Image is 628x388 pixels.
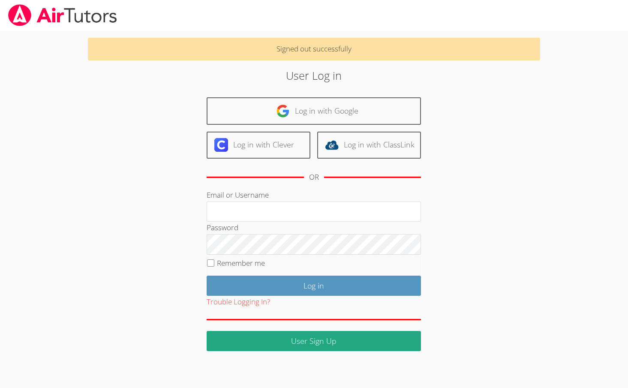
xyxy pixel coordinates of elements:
[7,4,118,26] img: airtutors_banner-c4298cdbf04f3fff15de1276eac7730deb9818008684d7c2e4769d2f7ddbe033.png
[207,296,270,308] button: Trouble Logging In?
[207,276,421,296] input: Log in
[309,171,319,183] div: OR
[144,67,484,84] h2: User Log in
[276,104,290,118] img: google-logo-50288ca7cdecda66e5e0955fdab243c47b7ad437acaf1139b6f446037453330a.svg
[217,258,265,268] label: Remember me
[207,97,421,124] a: Log in with Google
[88,38,540,60] p: Signed out successfully
[207,223,238,232] label: Password
[207,331,421,351] a: User Sign Up
[207,190,269,200] label: Email or Username
[325,138,339,152] img: classlink-logo-d6bb404cc1216ec64c9a2012d9dc4662098be43eaf13dc465df04b49fa7ab582.svg
[207,132,310,159] a: Log in with Clever
[214,138,228,152] img: clever-logo-6eab21bc6e7a338710f1a6ff85c0baf02591cd810cc4098c63d3a4b26e2feb20.svg
[317,132,421,159] a: Log in with ClassLink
